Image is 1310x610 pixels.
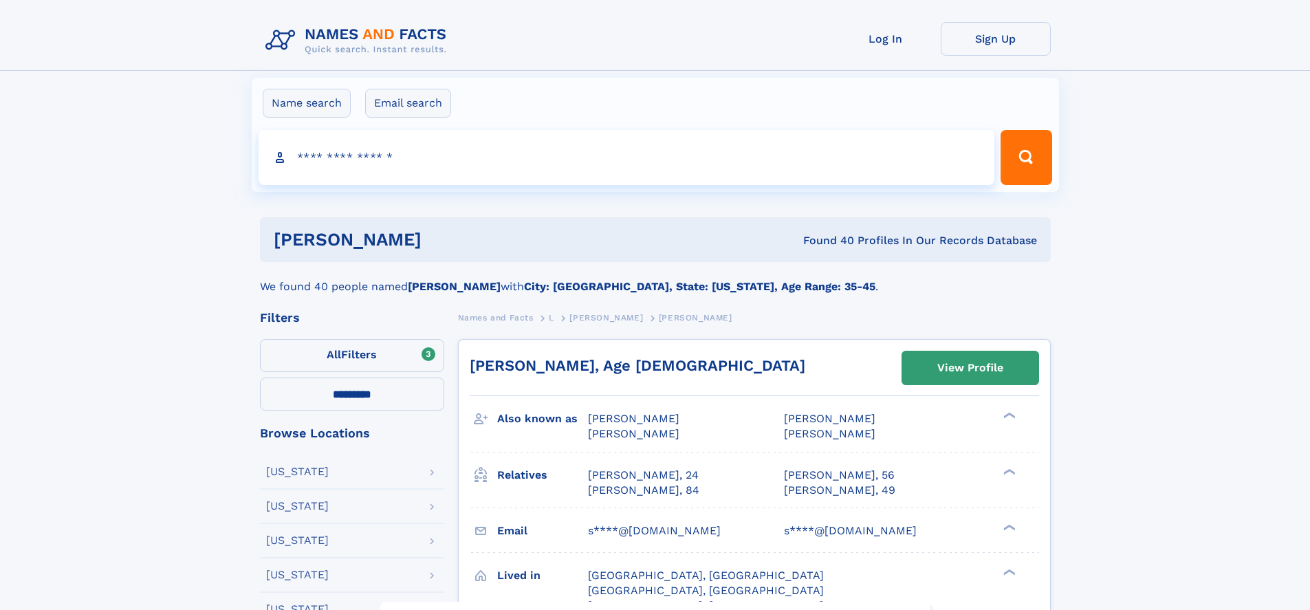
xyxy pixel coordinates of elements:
[497,464,588,487] h3: Relatives
[327,348,341,361] span: All
[259,130,995,185] input: search input
[1000,523,1016,532] div: ❯
[266,501,329,512] div: [US_STATE]
[902,351,1038,384] a: View Profile
[659,313,732,323] span: [PERSON_NAME]
[458,309,534,326] a: Names and Facts
[274,231,613,248] h1: [PERSON_NAME]
[588,569,824,582] span: [GEOGRAPHIC_DATA], [GEOGRAPHIC_DATA]
[784,412,875,425] span: [PERSON_NAME]
[588,427,679,440] span: [PERSON_NAME]
[266,535,329,546] div: [US_STATE]
[1000,411,1016,420] div: ❯
[260,262,1051,295] div: We found 40 people named with .
[260,22,458,59] img: Logo Names and Facts
[569,313,643,323] span: [PERSON_NAME]
[784,468,895,483] a: [PERSON_NAME], 56
[549,309,554,326] a: L
[588,412,679,425] span: [PERSON_NAME]
[784,483,895,498] a: [PERSON_NAME], 49
[937,352,1003,384] div: View Profile
[524,280,875,293] b: City: [GEOGRAPHIC_DATA], State: [US_STATE], Age Range: 35-45
[263,89,351,118] label: Name search
[784,427,875,440] span: [PERSON_NAME]
[408,280,501,293] b: [PERSON_NAME]
[266,569,329,580] div: [US_STATE]
[612,233,1037,248] div: Found 40 Profiles In Our Records Database
[260,339,444,372] label: Filters
[266,466,329,477] div: [US_STATE]
[941,22,1051,56] a: Sign Up
[588,584,824,597] span: [GEOGRAPHIC_DATA], [GEOGRAPHIC_DATA]
[260,312,444,324] div: Filters
[497,519,588,543] h3: Email
[549,313,554,323] span: L
[569,309,643,326] a: [PERSON_NAME]
[497,407,588,431] h3: Also known as
[588,468,699,483] a: [PERSON_NAME], 24
[831,22,941,56] a: Log In
[365,89,451,118] label: Email search
[260,427,444,439] div: Browse Locations
[1001,130,1051,185] button: Search Button
[1000,567,1016,576] div: ❯
[588,483,699,498] a: [PERSON_NAME], 84
[470,357,805,374] a: [PERSON_NAME], Age [DEMOGRAPHIC_DATA]
[1000,467,1016,476] div: ❯
[497,564,588,587] h3: Lived in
